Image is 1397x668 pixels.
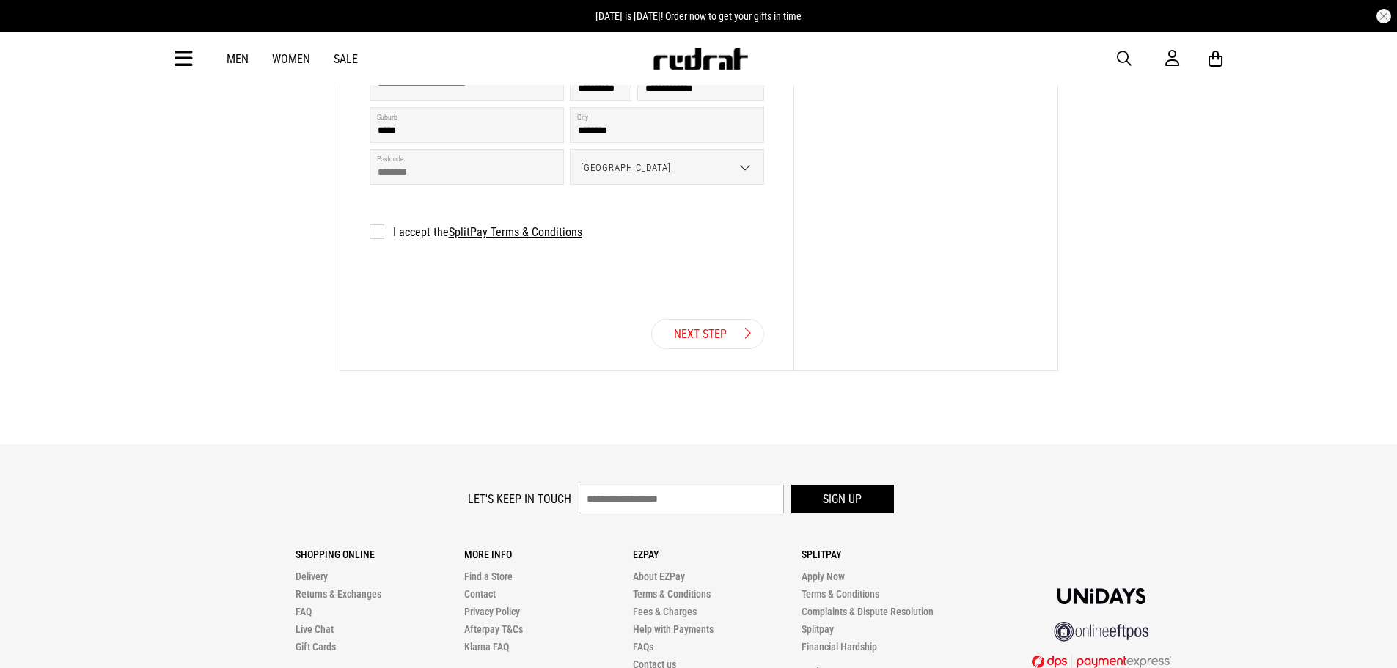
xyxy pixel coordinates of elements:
span: [GEOGRAPHIC_DATA] [571,150,753,186]
a: Splitpay [802,623,834,635]
a: Find a Store [464,570,513,582]
a: Next Step [651,319,764,349]
label: I accept the [370,225,582,239]
button: Open LiveChat chat widget [12,6,56,50]
p: Ezpay [633,548,802,560]
a: Klarna FAQ [464,641,509,653]
a: Terms & Conditions [633,588,711,600]
a: Contact [464,588,496,600]
a: About EZPay [633,570,685,582]
a: Delivery [296,570,328,582]
label: Let's keep in touch [468,492,571,506]
p: Splitpay [802,548,970,560]
a: Fees & Charges [633,606,697,617]
a: Women [272,52,310,66]
img: Unidays [1057,588,1145,604]
a: Apply Now [802,570,845,582]
button: Sign up [791,485,894,513]
a: FAQs [633,641,653,653]
a: Privacy Policy [464,606,520,617]
a: Men [227,52,249,66]
a: Terms & Conditions [802,588,879,600]
a: Returns & Exchanges [296,588,381,600]
p: More Info [464,548,633,560]
a: FAQ [296,606,312,617]
img: online eftpos [1054,622,1149,642]
a: Complaints & Dispute Resolution [802,606,934,617]
a: Sale [334,52,358,66]
a: Live Chat [296,623,334,635]
a: Help with Payments [633,623,714,635]
a: SplitPay Terms & Conditions [449,225,582,239]
img: DPS [1032,655,1171,668]
span: [DATE] is [DATE]! Order now to get your gifts in time [595,10,802,22]
a: Financial Hardship [802,641,877,653]
p: Shopping Online [296,548,464,560]
a: Afterpay T&Cs [464,623,523,635]
img: Redrat logo [652,48,749,70]
a: Gift Cards [296,641,336,653]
